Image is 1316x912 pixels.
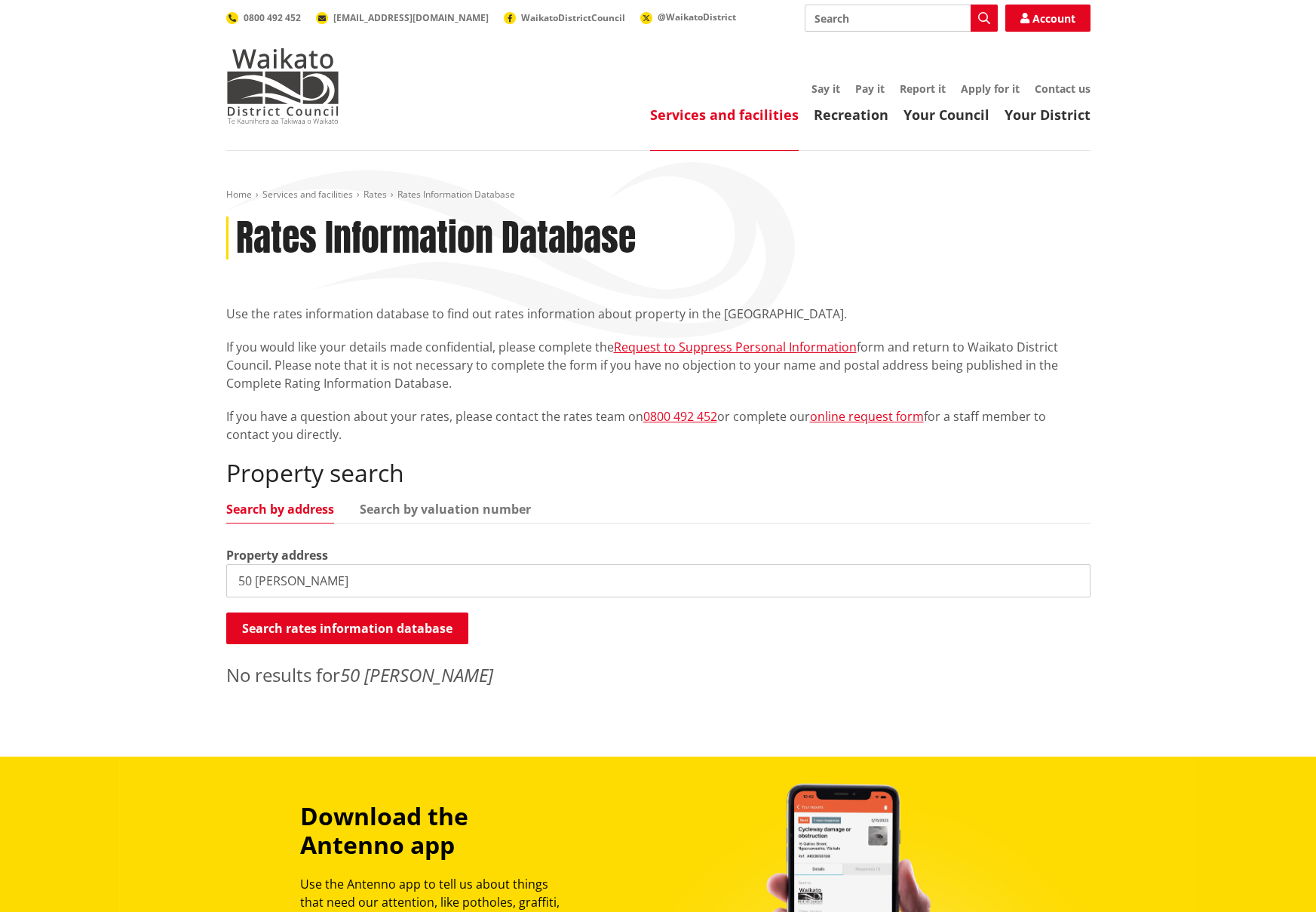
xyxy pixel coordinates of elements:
input: e.g. Duke Street NGARUAWAHIA [226,564,1091,597]
span: WaikatoDistrictCouncil [521,11,625,24]
a: Account [1005,5,1091,32]
a: Your District [1005,106,1091,124]
a: Apply for it [961,81,1020,96]
label: Property address [226,546,328,564]
a: @WaikatoDistrict [640,11,736,23]
p: Use the rates information database to find out rates information about property in the [GEOGRAPHI... [226,305,1091,323]
a: Recreation [814,106,888,124]
a: Say it [811,81,840,96]
p: If you would like your details made confidential, please complete the form and return to Waikato ... [226,338,1091,392]
a: Search by address [226,503,334,515]
a: Your Council [903,106,989,124]
a: Request to Suppress Personal Information [614,339,857,355]
a: Services and facilities [650,106,799,124]
a: Rates [364,188,387,201]
h1: Rates Information Database [236,216,636,260]
span: @WaikatoDistrict [658,11,736,23]
input: Search input [805,5,998,32]
p: No results for [226,662,1091,689]
p: If you have a question about your rates, please contact the rates team on or complete our for a s... [226,407,1091,444]
button: Search rates information database [226,613,468,644]
h2: Property search [226,459,1091,487]
a: WaikatoDistrictCouncil [504,11,625,24]
img: Waikato District Council - Te Kaunihera aa Takiwaa o Waikato [226,48,339,124]
span: 0800 492 452 [244,11,301,24]
nav: breadcrumb [226,189,1091,201]
iframe: Messenger Launcher [1247,849,1301,903]
a: Home [226,188,252,201]
a: Report it [900,81,946,96]
a: 0800 492 452 [643,408,717,425]
a: [EMAIL_ADDRESS][DOMAIN_NAME] [316,11,489,24]
span: [EMAIL_ADDRESS][DOMAIN_NAME] [333,11,489,24]
em: 50 [PERSON_NAME] [340,662,493,687]
span: Rates Information Database [397,188,515,201]
h3: Download the Antenno app [300,802,573,860]
a: online request form [810,408,924,425]
a: 0800 492 452 [226,11,301,24]
a: Pay it [855,81,885,96]
a: Contact us [1035,81,1091,96]
a: Services and facilities [262,188,353,201]
a: Search by valuation number [360,503,531,515]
